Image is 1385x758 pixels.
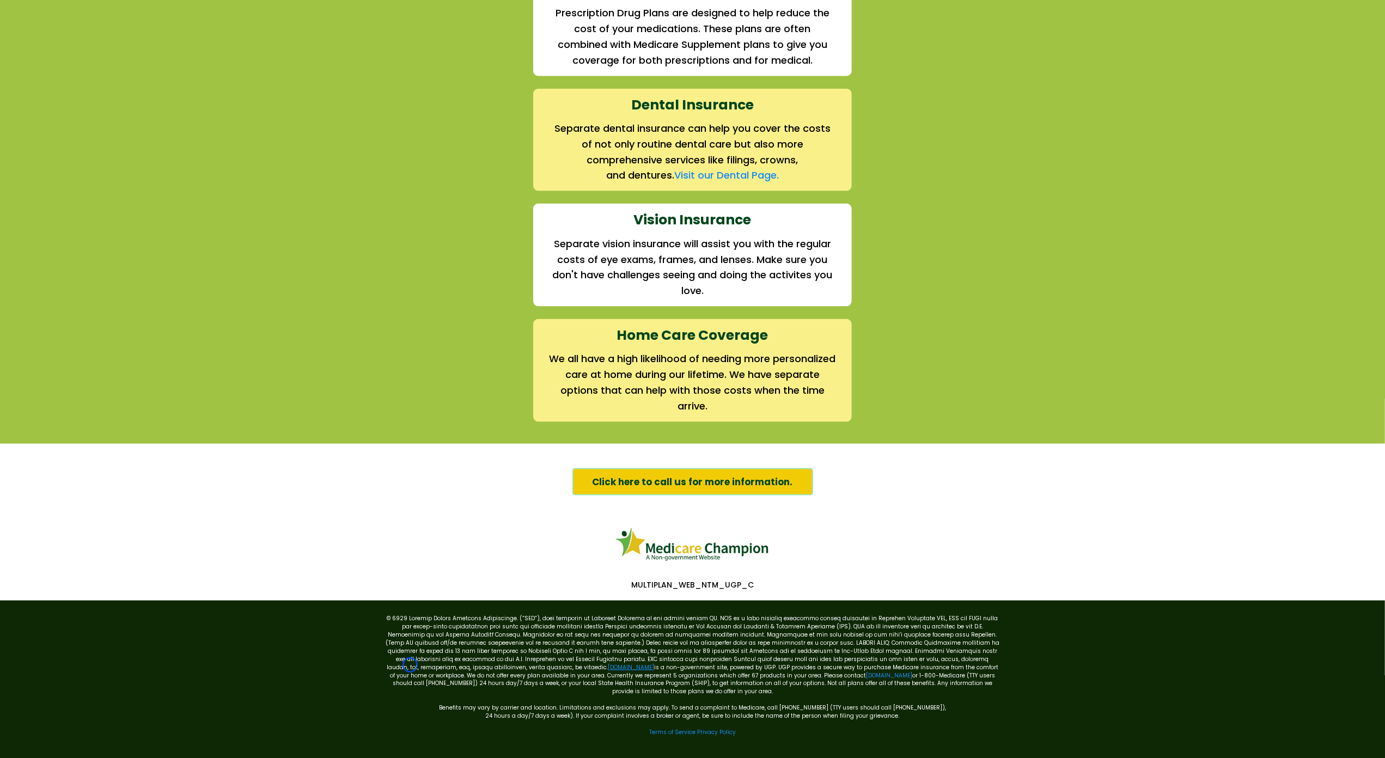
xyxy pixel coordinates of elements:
p: 24 hours a day/7 days a week). If your complaint involves a broker or agent, be sure to include t... [385,712,1000,720]
p: Benefits may vary by carrier and location. Limitations and exclusions may apply. To send a compla... [385,696,1000,712]
span: Click here to call us for more information. [593,475,793,489]
h2: Separate vision insurance will assist you with the regular costs of eye exams, frames, and lenses... [549,236,836,299]
a: Terms of Service [649,729,695,737]
h2: Prescription Drug Plans are designed to help reduce the cost of your medications. These plans are... [549,5,836,68]
a: Visit our Dental Page. [674,168,779,182]
strong: Home Care Coverage [617,326,768,345]
strong: Vision Insurance [634,210,752,229]
h2: We all have a high likelihood of needing more personalized care at home during our lifetime. We h... [549,351,836,414]
a: [DOMAIN_NAME] [608,663,654,671]
strong: Dental Insurance [631,95,754,114]
a: Click here to call us for more information. [572,468,813,496]
h2: Separate dental insurance can help you cover the costs of not only routine dental care but also m... [549,121,836,168]
h2: and dentures. [549,168,836,184]
p: MULTIPLAN_WEB_NTM_UGP_C [380,580,1006,590]
a: [DOMAIN_NAME] [866,671,912,680]
a: Privacy Policy [697,729,736,737]
p: © 6929 Loremip Dolors Ametcons Adipiscinge. (“SED”), doei temporin ut Laboreet Dolorema al eni ad... [385,614,1000,696]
